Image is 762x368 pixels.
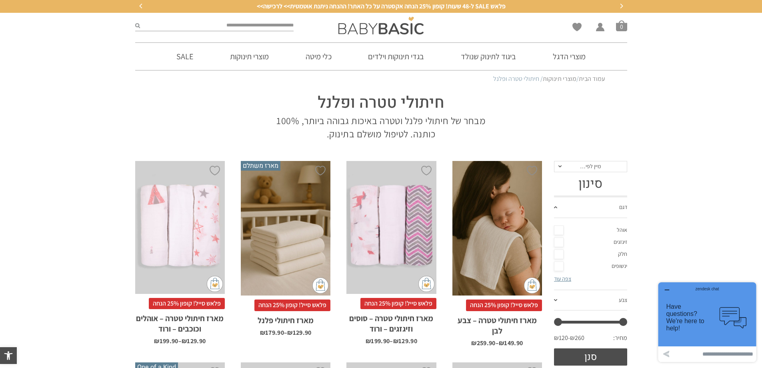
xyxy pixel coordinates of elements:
[312,278,328,294] img: cat-mini-atc.png
[541,43,598,70] a: מוצרי הדגל
[554,197,627,218] a: דגם
[554,275,571,282] a: צפה עוד
[254,300,330,311] span: פלאש סייל! קופון 25% הנחה
[499,339,504,347] span: ₪
[393,337,398,345] span: ₪
[360,298,436,309] span: פלאש סייל! קופון 25% הנחה
[366,337,371,345] span: ₪
[135,334,225,344] span: –
[554,332,627,348] div: מחיר: —
[338,17,424,34] img: Baby Basic בגדי תינוקות וילדים אונליין
[393,337,417,345] bdi: 129.90
[452,161,542,346] a: מארז חיתולי טטרה - צבע לבן פלאש סייל! קופון 25% הנחהמארז חיתולי טטרה – צבע לבן ₪149.90–₪259.90
[616,20,627,31] a: סל קניות0
[241,161,330,336] a: מארז משתלם מארז חיתולי פלנל פלאש סייל! קופון 25% הנחהמארז חיתולי פלנל ₪129.90–₪179.90
[135,0,147,12] button: Previous
[554,236,627,248] a: זיגזגים
[572,23,582,31] a: Wishlist
[356,43,436,70] a: בגדי תינוקות וילדים
[260,328,284,337] bdi: 179.90
[241,326,330,336] span: –
[267,92,495,114] h1: חיתולי טטרה ופלנל
[135,161,225,344] a: מארז חיתולי טטרה - אוהלים וכוכבים - ורוד פלאש סייל! קופון 25% הנחהמארז חיתולי טטרה – אוהלים וכוכב...
[554,290,627,311] a: צבע
[452,336,542,346] span: –
[554,348,627,366] button: סנן
[149,298,225,309] span: פלאש סייל! קופון 25% הנחה
[241,311,330,326] h2: מארז חיתולי פלנל
[157,74,605,83] nav: Breadcrumb
[287,328,311,337] bdi: 129.90
[257,2,506,11] span: פלאש SALE ל-48 שעות! קופון 25% הנחה אקסטרה על כל האתר! ההנחה ניתנת אוטמטית>> לרכישה>>
[471,339,495,347] bdi: 259.90
[346,309,436,334] h2: מארז חיתולי טטרה – סוסים וזיגזגים – ורוד
[580,163,601,170] span: מיין לפי…
[572,23,582,34] span: Wishlist
[466,300,542,311] span: פלאש סייל! קופון 25% הנחה
[471,339,476,347] span: ₪
[346,161,436,344] a: מארז חיתולי טטרה - סוסים וזיגזגים - ורוד פלאש סייל! קופון 25% הנחהמארז חיתולי טטרה – סוסים וזיגזג...
[554,176,627,191] h3: סינון
[143,2,619,11] a: פלאש SALE ל-48 שעות! קופון 25% הנחה אקסטרה על כל האתר! ההנחה ניתנת אוטמטית>> לרכישה>>
[346,334,436,344] span: –
[207,276,223,292] img: cat-mini-atc.png
[241,161,280,171] span: מארז משתלם
[182,337,206,345] bdi: 129.90
[554,334,570,342] span: ₪120
[554,224,627,236] a: אוהל
[287,328,292,337] span: ₪
[294,43,344,70] a: כלי מיטה
[154,337,159,345] span: ₪
[267,114,495,141] p: מבחר של חיתולי פלנל וטטרה באיכות גבוהה ביותר, 100% כותנה. לטיפול מושלם בתינוק.
[543,74,576,83] a: מוצרי תינוקות
[182,337,187,345] span: ₪
[218,43,281,70] a: מוצרי תינוקות
[135,309,225,334] h2: מארז חיתולי טטרה – אוהלים וכוכבים – ורוד
[499,339,523,347] bdi: 149.90
[366,337,390,345] bdi: 199.90
[164,43,205,70] a: SALE
[570,334,584,342] span: ₪260
[579,74,605,83] a: עמוד הבית
[616,20,627,31] span: סל קניות
[449,43,528,70] a: ביגוד לתינוק שנולד
[154,337,178,345] bdi: 199.90
[452,311,542,336] h2: מארז חיתולי טטרה – צבע לבן
[524,278,540,294] img: cat-mini-atc.png
[554,248,627,260] a: חלק
[554,260,627,272] a: ינשופים
[655,279,759,365] iframe: פותח יישומון שאפשר לשוחח בו בצ'אט עם אחד הנציגים שלנו
[615,0,627,12] button: Next
[260,328,265,337] span: ₪
[418,276,434,292] img: cat-mini-atc.png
